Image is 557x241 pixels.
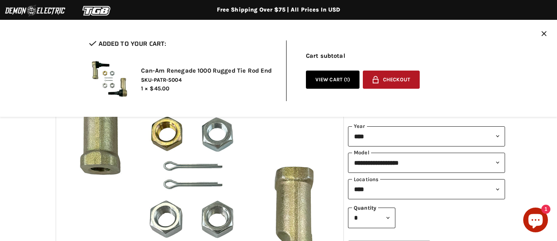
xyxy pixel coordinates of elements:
img: Demon Electric Logo 2 [4,3,66,19]
inbox-online-store-chat: Shopify online store chat [521,208,550,234]
h2: Can-Am Renegade 1000 Rugged Tie Rod End [141,67,274,75]
a: View cart (1) [306,71,360,89]
select: year [348,126,505,146]
span: 1 [346,76,348,83]
span: SKU-PATR-5004 [141,76,274,84]
span: 1 × [141,85,148,92]
img: TGB Logo 2 [66,3,128,19]
span: Checkout [383,77,410,83]
h2: Added to your cart: [89,40,274,47]
form: cart checkout [360,71,420,92]
button: Close [541,31,547,38]
select: Quantity [348,208,395,228]
select: modal-name [348,153,505,173]
button: Checkout [363,71,420,89]
span: $45.00 [150,85,169,92]
select: keys [348,179,505,199]
img: Can-Am Renegade 1000 Rugged Tie Rod End [89,58,130,99]
span: Cart subtotal [306,52,345,59]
